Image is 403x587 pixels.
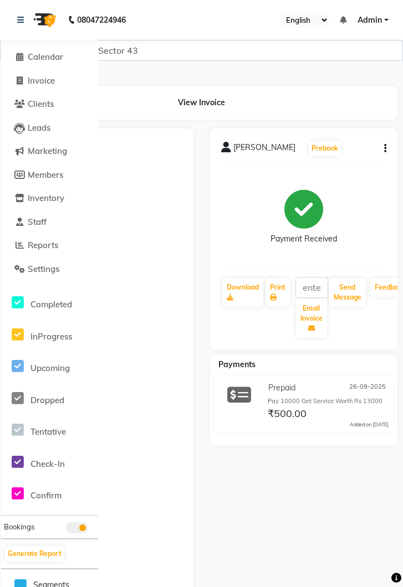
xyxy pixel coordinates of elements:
span: [PERSON_NAME] [233,142,295,157]
span: Settings [28,264,59,274]
span: Prepaid [268,382,295,394]
span: Bookings [4,522,34,531]
span: Staff [28,217,47,227]
div: View Invoice [6,86,397,120]
input: enter email [295,277,328,298]
button: Email Invoice [296,299,327,338]
span: Members [28,169,63,180]
a: Members [4,169,95,182]
span: ₹500.00 [268,407,307,423]
a: Invoice [4,75,95,87]
a: Leads [4,122,95,135]
a: Settings [4,263,95,276]
img: logo [28,4,59,35]
a: Calendar [4,51,95,64]
span: Leads [28,122,50,133]
button: Send Message [329,278,366,307]
div: Added on [DATE] [350,421,389,429]
a: Inventory [4,192,95,205]
span: Invoice [28,75,55,86]
span: Marketing [28,146,67,156]
a: Reports [4,239,95,252]
div: Pay 10000 Get Service Worth Rs 13000 [268,397,389,406]
a: Print [266,278,290,307]
span: Inventory [28,193,64,203]
a: Download [222,278,263,307]
a: Marketing [4,145,95,158]
span: 26-09-2025 [349,382,386,394]
span: Calendar [28,52,63,62]
button: Generate Report [5,546,64,562]
span: Admin [358,14,382,26]
div: Payment Received [271,233,337,245]
a: Clients [4,98,95,111]
span: Clients [28,99,54,109]
span: Reports [28,240,58,250]
span: Payments [218,359,256,369]
button: Prebook [309,141,341,156]
a: Staff [4,216,95,229]
b: 08047224946 [77,4,126,35]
